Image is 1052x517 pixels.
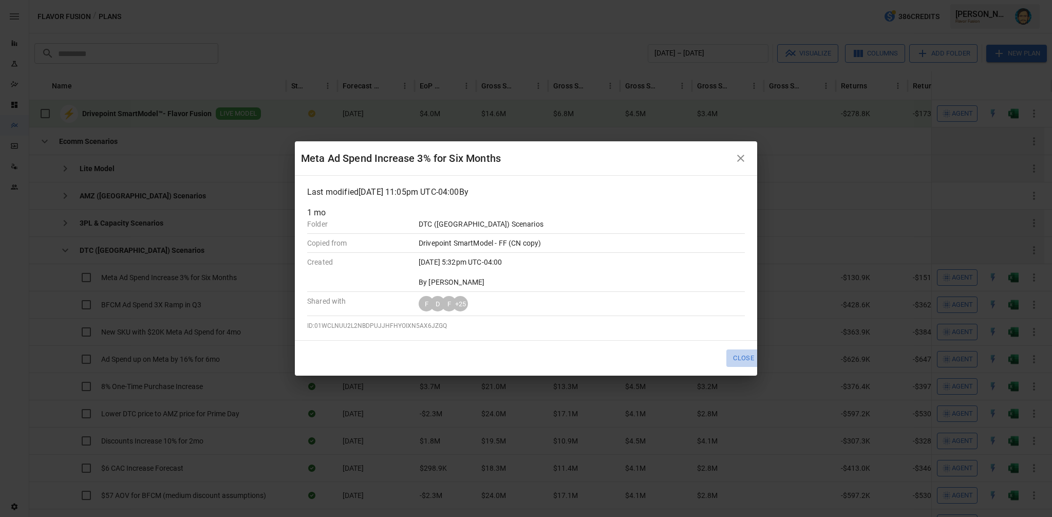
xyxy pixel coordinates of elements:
[307,186,745,198] p: Last modified [DATE] 11:05pm UTC-04:00 By
[419,238,633,248] p: Drivepoint SmartModel - FF (CN copy)
[419,257,633,267] p: [DATE] 5:32pm UTC-04:00
[307,296,410,306] p: Shared with
[430,296,445,311] div: D
[307,219,410,229] p: Folder
[441,296,457,311] div: F
[453,296,468,311] div: + 25
[307,238,410,248] p: Copied from
[419,277,633,287] p: By [PERSON_NAME]
[419,296,434,311] div: F
[726,349,761,366] button: Close
[307,257,410,267] p: Created
[301,150,730,167] div: Meta Ad Spend Increase 3% for Six Months
[307,207,745,219] p: 1 mo
[419,219,633,229] p: DTC ([GEOGRAPHIC_DATA]) Scenarios
[307,322,447,329] span: ID: 01WCLNUU2L2NBDPUJJHFHYOIXN5AX6JZGQ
